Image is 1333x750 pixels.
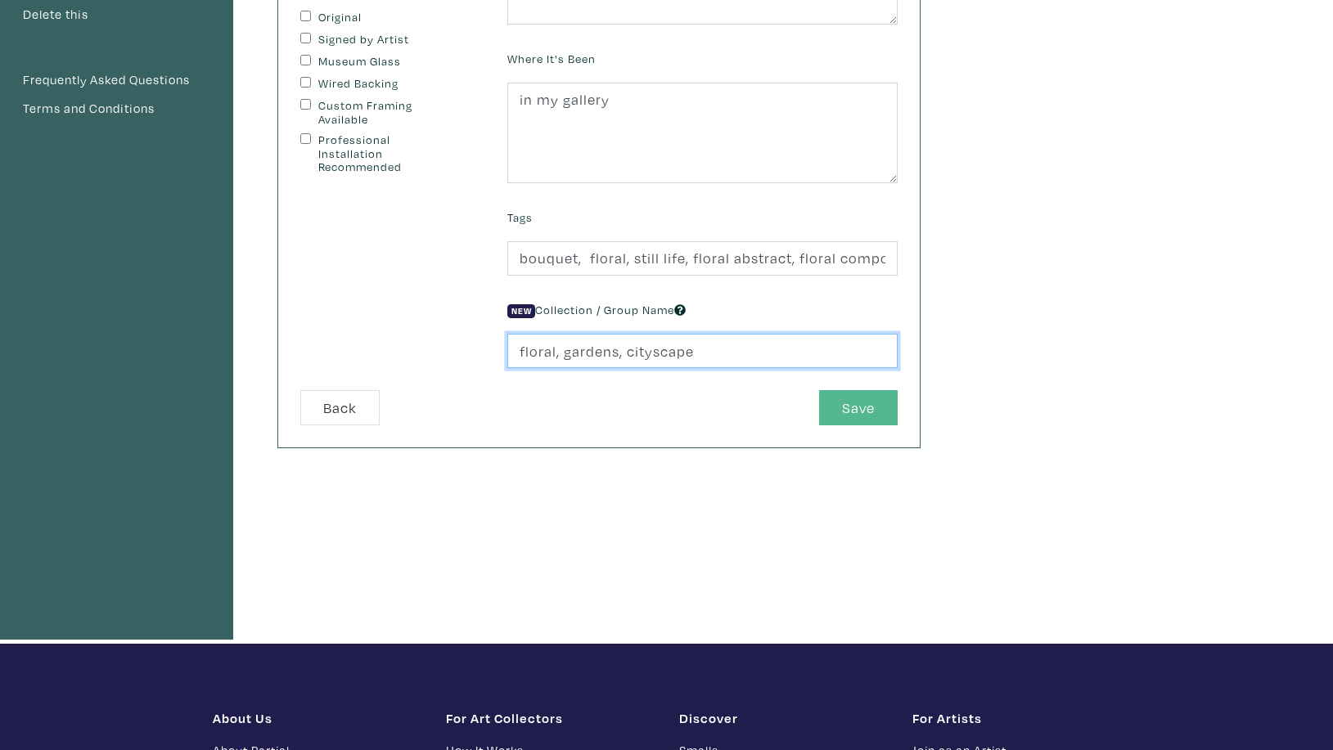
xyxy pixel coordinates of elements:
[507,241,898,276] input: Ex. abstracts, blue, minimalist, people, animals, bright, etc.
[318,99,455,126] label: Custom Framing Available
[912,710,1121,726] h1: For Artists
[22,4,89,25] button: Delete this
[507,304,535,317] span: New
[318,33,455,47] label: Signed by Artist
[22,98,211,119] a: Terms and Conditions
[507,209,533,227] label: Tags
[507,83,898,184] textarea: in my gallery
[679,710,888,726] h1: Discover
[300,390,380,425] button: Back
[318,55,455,69] label: Museum Glass
[446,710,655,726] h1: For Art Collectors
[507,50,596,68] label: Where It's Been
[507,334,898,369] input: Ex. 202X, Landscape Collection, etc.
[22,70,211,91] a: Frequently Asked Questions
[318,133,455,174] label: Professional Installation Recommended
[318,11,455,25] label: Original
[819,390,898,425] button: Save
[507,301,686,319] label: Collection / Group Name
[213,710,421,726] h1: About Us
[318,77,455,91] label: Wired Backing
